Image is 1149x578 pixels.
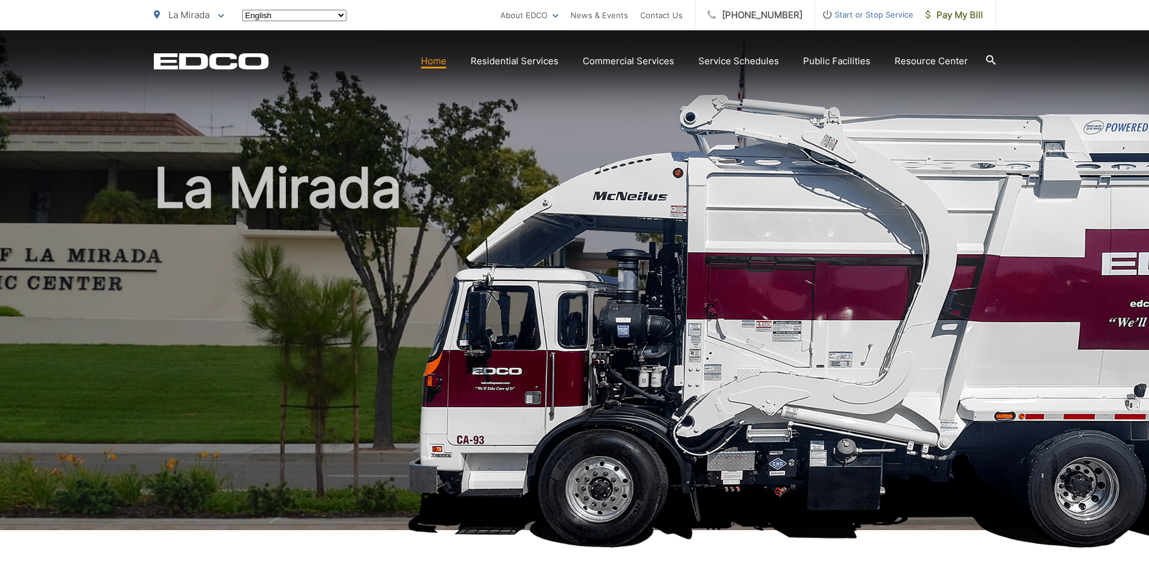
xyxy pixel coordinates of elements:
[640,8,683,22] a: Contact Us
[571,8,628,22] a: News & Events
[583,54,674,68] a: Commercial Services
[421,54,446,68] a: Home
[168,9,210,21] span: La Mirada
[154,158,996,541] h1: La Mirada
[500,8,558,22] a: About EDCO
[242,10,346,21] select: Select a language
[895,54,968,68] a: Resource Center
[154,53,269,70] a: EDCD logo. Return to the homepage.
[471,54,558,68] a: Residential Services
[803,54,870,68] a: Public Facilities
[698,54,779,68] a: Service Schedules
[925,8,983,22] span: Pay My Bill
